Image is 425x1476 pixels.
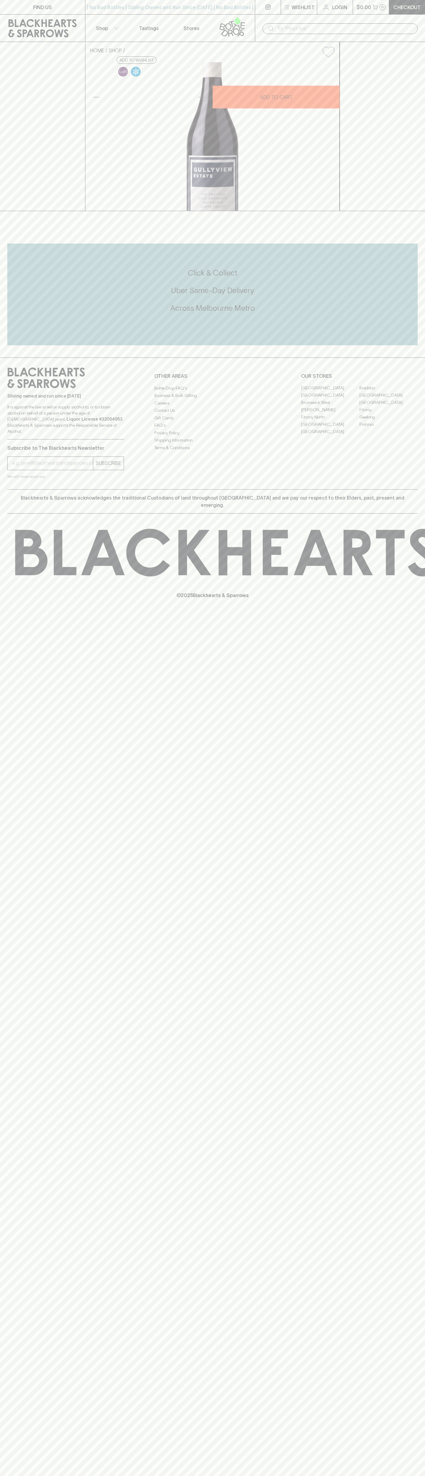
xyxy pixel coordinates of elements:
[90,48,104,53] a: HOME
[154,407,271,414] a: Contact Us
[154,399,271,407] a: Careers
[213,86,340,108] button: ADD TO CART
[85,15,128,42] button: Shop
[12,494,413,509] p: Blackhearts & Sparrows acknowledges the traditional Custodians of land throughout [GEOGRAPHIC_DAT...
[109,48,122,53] a: SHOP
[154,444,271,451] a: Terms & Conditions
[154,372,271,380] p: OTHER AREAS
[7,268,418,278] h5: Click & Collect
[118,67,128,77] img: Lo-Fi
[96,25,108,32] p: Shop
[359,392,418,399] a: [GEOGRAPHIC_DATA]
[301,421,359,428] a: [GEOGRAPHIC_DATA]
[117,56,156,64] button: Add to wishlist
[154,429,271,436] a: Privacy Policy
[359,384,418,392] a: Braddon
[301,414,359,421] a: Fitzroy North
[359,421,418,428] a: Prahran
[301,428,359,436] a: [GEOGRAPHIC_DATA]
[359,414,418,421] a: Geelong
[7,303,418,313] h5: Across Melbourne Metro
[170,15,213,42] a: Stores
[7,444,124,452] p: Subscribe to The Blackhearts Newsletter
[96,460,121,467] p: SUBSCRIBE
[359,399,418,406] a: [GEOGRAPHIC_DATA]
[131,67,141,77] img: Chilled Red
[7,393,124,399] p: Sibling owned and run since [DATE]
[320,44,337,60] button: Add to wishlist
[67,417,122,422] strong: Liquor License #32064953
[277,24,413,33] input: Try "Pinot noir"
[139,25,159,32] p: Tastings
[154,414,271,422] a: Gift Cards
[154,384,271,392] a: Bottle Drop FAQ's
[357,4,371,11] p: $0.00
[301,399,359,406] a: Brunswick West
[301,384,359,392] a: [GEOGRAPHIC_DATA]
[332,4,347,11] p: Login
[129,65,142,78] a: Wonderful as is, but a slight chill will enhance the aromatics and give it a beautiful crunch.
[154,437,271,444] a: Shipping Information
[381,5,384,9] p: 0
[301,392,359,399] a: [GEOGRAPHIC_DATA]
[292,4,315,11] p: Wishlist
[117,65,129,78] a: Some may call it natural, others minimum intervention, either way, it’s hands off & maybe even a ...
[85,62,339,211] img: 36573.png
[7,244,418,345] div: Call to action block
[128,15,170,42] a: Tastings
[154,392,271,399] a: Business & Bulk Gifting
[12,458,93,468] input: e.g. jane@blackheartsandsparrows.com.au
[359,406,418,414] a: Fitzroy
[183,25,199,32] p: Stores
[7,473,124,480] p: We will never spam you
[7,404,124,434] p: It is against the law to sell or supply alcohol to, or to obtain alcohol on behalf of a person un...
[393,4,421,11] p: Checkout
[93,457,124,470] button: SUBSCRIBE
[301,406,359,414] a: [PERSON_NAME]
[260,94,293,101] p: ADD TO CART
[301,372,418,380] p: OUR STORES
[33,4,52,11] p: FIND US
[7,285,418,296] h5: Uber Same-Day Delivery
[154,422,271,429] a: FAQ's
